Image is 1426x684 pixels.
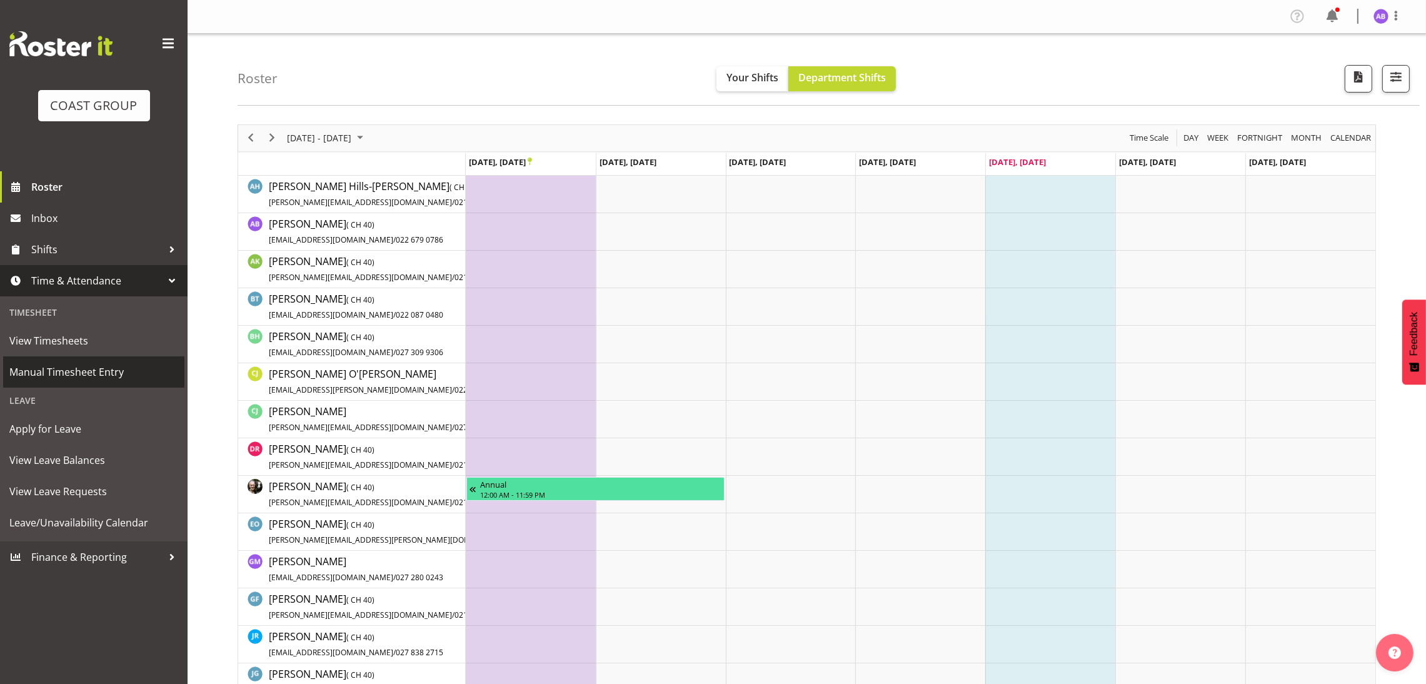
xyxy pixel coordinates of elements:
[286,130,353,146] span: [DATE] - [DATE]
[480,478,722,490] div: Annual
[346,670,374,680] span: ( CH 40)
[31,240,163,259] span: Shifts
[269,234,393,245] span: [EMAIL_ADDRESS][DOMAIN_NAME]
[1235,130,1285,146] button: Fortnight
[238,251,466,288] td: Angela Kerrigan resource
[1128,130,1171,146] button: Time Scale
[269,329,443,359] a: [PERSON_NAME](CH 40)[EMAIL_ADDRESS][DOMAIN_NAME]/027 309 9306
[600,156,656,168] span: [DATE], [DATE]
[269,216,443,246] a: [PERSON_NAME](CH 40)[EMAIL_ADDRESS][DOMAIN_NAME]/022 679 0786
[449,182,478,193] span: ( CH 40)
[346,257,374,268] span: ( CH 40)
[393,572,396,583] span: /
[269,405,502,433] span: [PERSON_NAME]
[31,178,181,196] span: Roster
[269,197,452,208] span: [PERSON_NAME][EMAIL_ADDRESS][DOMAIN_NAME]
[3,445,184,476] a: View Leave Balances
[1373,9,1388,24] img: amy-buchanan3142.jpg
[1402,299,1426,385] button: Feedback - Show survey
[989,156,1046,168] span: [DATE], [DATE]
[3,388,184,413] div: Leave
[454,610,498,620] span: 021 338 432
[730,156,786,168] span: [DATE], [DATE]
[1329,130,1372,146] span: calendar
[269,591,498,621] a: [PERSON_NAME](CH 40)[PERSON_NAME][EMAIL_ADDRESS][DOMAIN_NAME]/021 338 432
[1182,130,1201,146] button: Timeline Day
[396,309,443,320] span: 022 087 0480
[452,385,454,395] span: /
[454,385,502,395] span: 022 594 0634
[396,234,443,245] span: 022 679 0786
[269,272,452,283] span: [PERSON_NAME][EMAIL_ADDRESS][DOMAIN_NAME]
[269,179,502,208] span: [PERSON_NAME] Hills-[PERSON_NAME]
[454,497,498,508] span: 021 466 608
[3,476,184,507] a: View Leave Requests
[269,647,393,658] span: [EMAIL_ADDRESS][DOMAIN_NAME]
[480,490,722,500] div: 12:00 AM - 11:59 PM
[452,422,454,433] span: /
[269,592,498,621] span: [PERSON_NAME]
[238,401,466,438] td: Craig Jenkins resource
[1128,130,1170,146] span: Time Scale
[238,438,466,476] td: Dave Rimmer resource
[3,507,184,538] a: Leave/Unavailability Calendar
[238,288,466,326] td: Brad Tweedy resource
[269,555,443,583] span: [PERSON_NAME]
[9,331,178,350] span: View Timesheets
[240,125,261,151] div: previous period
[264,130,281,146] button: Next
[1249,156,1306,168] span: [DATE], [DATE]
[788,66,896,91] button: Department Shifts
[452,197,454,208] span: /
[3,356,184,388] a: Manual Timesheet Entry
[346,219,374,230] span: ( CH 40)
[238,176,466,213] td: Ambrose Hills-Simonsen resource
[269,479,498,509] a: [PERSON_NAME](CH 40)[PERSON_NAME][EMAIL_ADDRESS][DOMAIN_NAME]/021 466 608
[1182,130,1200,146] span: Day
[452,497,454,508] span: /
[859,156,916,168] span: [DATE], [DATE]
[9,482,178,501] span: View Leave Requests
[393,647,396,658] span: /
[269,347,393,358] span: [EMAIL_ADDRESS][DOMAIN_NAME]
[346,332,374,343] span: ( CH 40)
[393,309,396,320] span: /
[238,588,466,626] td: Gareth French resource
[269,366,502,396] a: [PERSON_NAME] O'[PERSON_NAME][EMAIL_ADDRESS][PERSON_NAME][DOMAIN_NAME]/022 594 0634
[238,551,466,588] td: Gabrielle Mckay resource
[269,422,452,433] span: [PERSON_NAME][EMAIL_ADDRESS][DOMAIN_NAME]
[51,96,138,115] div: COAST GROUP
[269,291,443,321] a: [PERSON_NAME](CH 40)[EMAIL_ADDRESS][DOMAIN_NAME]/022 087 0480
[346,632,374,643] span: ( CH 40)
[31,548,163,566] span: Finance & Reporting
[269,385,452,395] span: [EMAIL_ADDRESS][PERSON_NAME][DOMAIN_NAME]
[454,460,498,470] span: 021 765 901
[396,647,443,658] span: 027 838 2715
[269,629,443,659] a: [PERSON_NAME](CH 40)[EMAIL_ADDRESS][DOMAIN_NAME]/027 838 2715
[452,272,454,283] span: /
[396,347,443,358] span: 027 309 9306
[346,445,374,455] span: ( CH 40)
[269,516,561,546] a: [PERSON_NAME](CH 40)[PERSON_NAME][EMAIL_ADDRESS][PERSON_NAME][DOMAIN_NAME]
[346,520,374,530] span: ( CH 40)
[346,294,374,305] span: ( CH 40)
[283,125,371,151] div: September 22 - 28, 2025
[269,517,561,546] span: [PERSON_NAME]
[31,271,163,290] span: Time & Attendance
[269,442,498,471] span: [PERSON_NAME]
[1119,156,1176,168] span: [DATE], [DATE]
[269,554,443,584] a: [PERSON_NAME][EMAIL_ADDRESS][DOMAIN_NAME]/027 280 0243
[346,595,374,605] span: ( CH 40)
[1382,65,1410,93] button: Filter Shifts
[9,513,178,532] span: Leave/Unavailability Calendar
[243,130,259,146] button: Previous
[454,422,502,433] span: 027 555 2277
[452,610,454,620] span: /
[269,309,393,320] span: [EMAIL_ADDRESS][DOMAIN_NAME]
[269,535,511,545] span: [PERSON_NAME][EMAIL_ADDRESS][PERSON_NAME][DOMAIN_NAME]
[238,626,466,663] td: Jamie Rapsey resource
[269,329,443,358] span: [PERSON_NAME]
[454,197,502,208] span: 0210 623 131
[1289,130,1324,146] button: Timeline Month
[1328,130,1373,146] button: Month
